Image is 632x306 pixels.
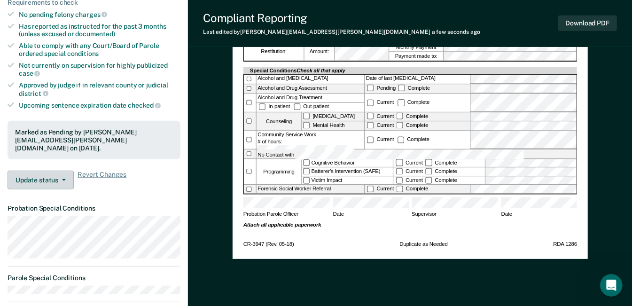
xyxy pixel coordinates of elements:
[600,274,623,297] iframe: Intercom live chat
[553,241,577,248] span: RDA 1286
[425,159,432,166] input: Complete
[303,122,310,129] input: Mental Health
[303,168,310,175] input: Batterer’s Intervention (SAFE)
[19,62,180,78] div: Not currently on supervision for highly publicized
[257,103,292,110] label: In-patient
[396,122,403,129] input: Complete
[296,67,345,73] span: Check all that apply
[396,113,403,119] input: Complete
[395,186,429,192] label: Complete
[396,159,402,166] input: Current
[397,85,431,91] label: Complete
[19,70,40,77] span: case
[396,186,403,192] input: Complete
[8,171,74,189] button: Update status
[19,81,180,97] div: Approved by judge if in relevant county or judicial
[243,241,294,248] span: CR-3947 (Rev. 05-18)
[302,112,364,121] label: [MEDICAL_DATA]
[304,43,334,60] label: Amount:
[367,100,374,106] input: Current
[389,43,443,51] label: Monthly Payment
[366,137,395,143] label: Current
[425,168,432,175] input: Complete
[256,131,364,149] div: Community Service Work # of hours:
[303,177,310,183] input: Victim Impact
[395,113,429,119] label: Complete
[302,122,364,130] label: Mental Health
[303,113,310,119] input: [MEDICAL_DATA]
[256,84,364,93] div: Alcohol and Drug Assessment
[256,112,301,130] div: Counseling
[558,16,617,31] button: Download PDF
[256,149,576,158] label: No Contact with
[302,176,393,184] label: Victim Impact
[395,168,424,174] label: Current
[398,85,405,91] input: Complete
[367,122,374,129] input: Current
[333,211,408,222] span: Date
[294,103,300,110] input: Out-patient
[244,43,304,60] div: Restitution:
[302,159,393,167] label: Cognitive Behavior
[432,29,480,35] span: a few seconds ago
[296,149,524,160] input: No Contact with
[15,128,173,152] div: Marked as Pending by [PERSON_NAME][EMAIL_ADDRESS][PERSON_NAME][DOMAIN_NAME] on [DATE].
[128,102,161,109] span: checked
[19,101,180,110] div: Upcoming sentence expiration date
[366,113,395,119] label: Current
[366,186,395,192] label: Current
[424,168,458,174] label: Complete
[425,177,432,183] input: Complete
[19,23,180,39] div: Has reported as instructed for the past 3 months (unless excused or
[398,100,404,106] input: Complete
[412,211,498,222] span: Supervisor
[365,75,470,84] label: Date of last [MEDICAL_DATA]
[8,274,180,282] dt: Parole Special Conditions
[501,211,577,222] span: Date
[243,211,329,222] span: Probation Parole Officer
[366,85,397,91] label: Pending
[75,30,115,38] span: documented)
[367,113,374,119] input: Current
[76,11,108,18] span: charges
[8,204,180,212] dt: Probation Special Conditions
[366,122,395,128] label: Current
[292,103,330,110] label: Out-patient
[19,42,180,58] div: Able to comply with any Court/Board of Parole ordered special
[256,185,364,193] div: Forensic Social Worker Referral
[19,10,180,19] div: No pending felony
[395,177,424,183] label: Current
[243,222,321,228] strong: Attach all applicable paperwork
[302,168,393,176] label: Batterer’s Intervention (SAFE)
[249,67,346,74] div: Special Conditions
[389,52,443,60] label: Payment made to:
[259,103,265,110] input: In-patient
[396,137,430,143] div: Complete
[366,100,395,106] label: Current
[399,241,447,248] span: Duplicate as Needed
[367,85,374,91] input: Pending
[424,159,458,165] label: Complete
[203,29,480,35] div: Last edited by [PERSON_NAME][EMAIL_ADDRESS][PERSON_NAME][DOMAIN_NAME]
[303,159,310,166] input: Cognitive Behavior
[395,122,429,128] label: Complete
[256,75,364,84] div: Alcohol and [MEDICAL_DATA]
[19,90,48,97] span: district
[424,177,458,183] label: Complete
[398,137,404,143] input: Complete
[397,100,431,106] label: Complete
[256,159,301,184] div: Programming
[67,50,99,57] span: conditions
[396,168,402,175] input: Current
[396,177,402,183] input: Current
[78,171,126,189] span: Revert Changes
[256,94,364,102] div: Alcohol and Drug Treatment
[203,11,480,25] div: Compliant Reporting
[367,186,374,192] input: Current
[367,137,374,143] input: Current
[395,159,424,165] label: Current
